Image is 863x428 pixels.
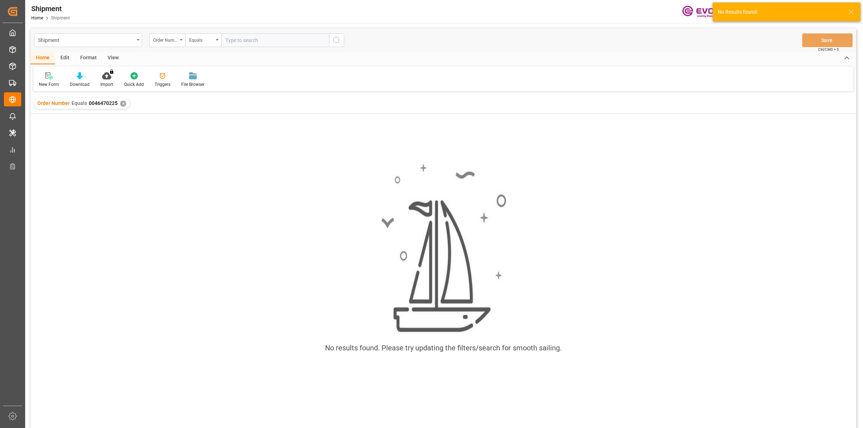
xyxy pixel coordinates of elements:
[39,81,59,88] div: New Form
[818,47,839,52] span: Ctrl/CMD + S
[181,81,205,88] div: File Browser
[189,35,214,43] div: Equals
[31,15,43,20] a: Home
[37,100,70,106] span: Order Number
[89,100,118,106] span: 0046470225
[38,35,134,44] div: Shipment
[153,35,178,43] div: Order Number
[325,342,562,353] div: No results found. Please try updating the filters/search for smooth sailing.
[155,81,170,88] div: Triggers
[185,33,221,47] button: open menu
[31,52,55,64] div: Home
[75,52,102,64] div: Format
[718,8,841,16] div: No Results found!
[31,3,70,14] div: Shipment
[329,33,344,47] button: search button
[124,81,144,88] div: Quick Add
[34,33,142,47] button: open menu
[802,33,853,47] button: Save
[70,81,90,88] div: Download
[682,5,729,18] img: Evonik-brand-mark-Deep-Purple-RGB.jpeg_1700498283.jpeg
[120,101,126,107] div: ✕
[380,162,506,333] img: smooth_sailing.jpeg
[55,52,75,64] div: Edit
[102,52,124,64] div: View
[149,33,185,47] button: open menu
[221,33,329,47] input: Type to search
[72,100,87,106] span: Equals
